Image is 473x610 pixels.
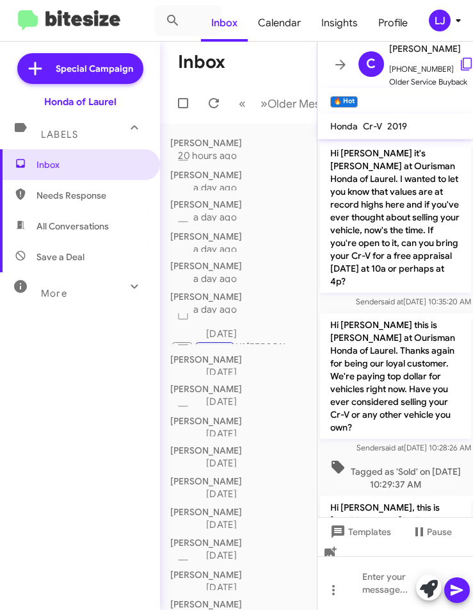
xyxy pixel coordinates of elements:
[170,568,298,581] div: [PERSON_NAME]
[356,443,470,452] span: Sender [DATE] 10:28:26 AM
[355,297,470,306] span: Sender [DATE] 10:35:20 AM
[368,4,418,42] a: Profile
[170,518,247,531] div: [DATE]
[320,313,471,439] p: Hi [PERSON_NAME] this is [PERSON_NAME] at Ourisman Honda of Laurel. Thanks again for being our lo...
[387,120,407,132] span: 2019
[201,4,248,42] a: Inbox
[170,383,298,395] div: [PERSON_NAME]
[170,243,247,256] div: a day ago
[366,54,376,74] span: C
[330,120,358,132] span: Honda
[170,136,298,149] div: [PERSON_NAME]
[170,395,247,408] div: [DATE]
[170,488,247,500] div: [DATE]
[36,251,84,263] span: Save a Deal
[170,475,298,488] div: [PERSON_NAME]
[170,340,307,355] div: Hi [PERSON_NAME]! Thank you for getting back to me. We will be happy to appraise your 2017 Honda ...
[248,4,311,42] a: Calendar
[170,366,247,379] div: [DATE]
[170,581,247,594] div: [DATE]
[170,303,247,316] div: a day ago
[170,169,298,181] div: [PERSON_NAME]
[330,96,358,108] small: 🔥 Hot
[170,353,298,366] div: [PERSON_NAME]
[170,211,247,224] div: a day ago
[170,230,298,243] div: [PERSON_NAME]
[311,4,368,42] a: Insights
[170,260,298,272] div: [PERSON_NAME]
[232,90,357,117] nav: Page navigation example
[239,95,246,111] span: «
[36,189,145,202] span: Needs Response
[381,443,403,452] span: said at
[328,520,391,543] span: Templates
[155,5,221,36] input: Search
[41,129,78,140] span: Labels
[261,95,268,111] span: »
[170,181,247,194] div: a day ago
[380,297,403,306] span: said at
[170,444,298,457] div: [PERSON_NAME]
[170,198,298,211] div: [PERSON_NAME]
[178,52,225,72] h1: Inbox
[170,549,247,562] div: [DATE]
[170,506,298,518] div: [PERSON_NAME]
[401,520,462,543] button: Pause
[170,149,247,162] div: 20 hours ago
[231,90,253,117] button: Previous
[170,536,298,549] div: [PERSON_NAME]
[427,520,452,543] span: Pause
[429,10,451,31] div: LJ
[36,220,109,233] span: All Conversations
[36,158,145,171] span: Inbox
[56,62,133,75] span: Special Campaign
[41,288,67,299] span: More
[363,120,382,132] span: Cr-V
[17,53,143,84] a: Special Campaign
[170,272,247,285] div: a day ago
[170,290,298,303] div: [PERSON_NAME]
[320,142,471,293] p: Hi [PERSON_NAME] it's [PERSON_NAME] at Ourisman Honda of Laurel. I wanted to let you know that va...
[170,415,298,427] div: [PERSON_NAME]
[320,459,471,491] span: Tagged as 'Sold' on [DATE] 10:29:37 AM
[418,10,459,31] button: LJ
[170,427,247,440] div: [DATE]
[253,90,357,117] button: Next
[268,97,349,111] span: Older Messages
[317,520,401,543] button: Templates
[170,327,247,340] div: [DATE]
[44,95,116,108] div: Honda of Laurel
[170,457,247,470] div: [DATE]
[320,496,471,596] p: Hi [PERSON_NAME], this is [PERSON_NAME] at Ourisman Honda of Laurel. We're interested in buying y...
